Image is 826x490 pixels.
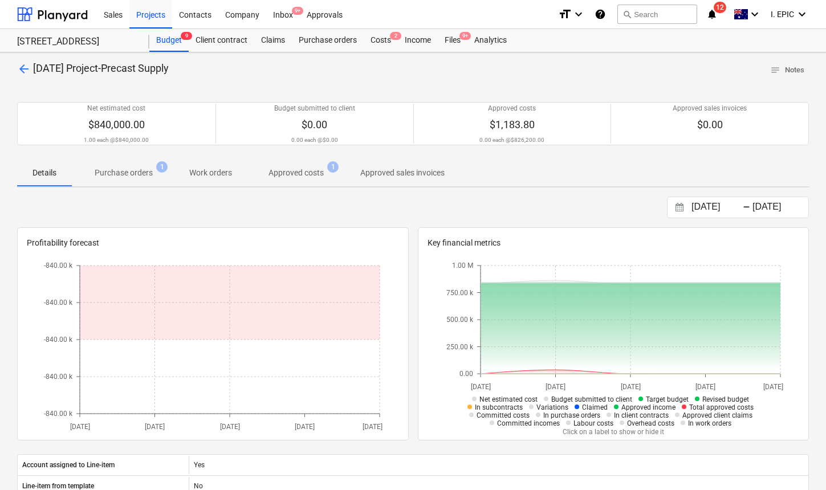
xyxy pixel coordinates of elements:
a: Budget9 [149,29,189,52]
tspan: [DATE] [295,423,315,431]
span: Revised budget [702,395,749,403]
tspan: [DATE] [763,383,783,391]
tspan: 750.00 k [446,289,474,297]
i: format_size [558,7,572,21]
tspan: [DATE] [470,383,490,391]
span: Notes [770,64,804,77]
p: Approved costs [268,167,324,179]
tspan: [DATE] [695,383,715,391]
input: End Date [750,199,808,215]
i: keyboard_arrow_down [795,7,809,21]
tspan: 1.00 M [452,262,473,270]
span: $0.00 [697,119,723,130]
span: Target budget [646,395,689,403]
p: Profitability forecast [27,237,399,249]
p: Details [31,167,58,179]
div: Budget [149,29,189,52]
span: 9 [181,32,192,40]
tspan: 250.00 k [446,343,474,351]
div: [STREET_ADDRESS] [17,36,136,48]
span: $1,183.80 [490,119,535,130]
div: Costs [364,29,398,52]
tspan: -840.00 k [44,262,73,270]
span: I. EPIC [771,10,794,19]
tspan: [DATE] [70,423,90,431]
span: In client contracts [614,411,669,419]
span: 9+ [292,7,303,15]
p: 0.00 each @ $826,200.00 [479,136,544,144]
span: Approved income [621,403,676,411]
tspan: -840.00 k [44,410,73,418]
p: Purchase orders [95,167,153,179]
span: notes [770,65,780,75]
span: Claimed [582,403,608,411]
tspan: -840.00 k [44,336,73,344]
span: In work orders [688,419,731,427]
span: 12 [714,2,726,13]
span: In purchase orders [543,411,600,419]
span: Committed costs [477,411,530,419]
span: Approved client claims [682,411,752,419]
tspan: [DATE] [546,383,565,391]
span: $0.00 [302,119,327,130]
span: $840,000.00 [88,119,145,130]
p: Approved sales invoices [360,167,445,179]
span: 3-06-01 Project-Precast Supply [33,62,169,74]
span: 2 [390,32,401,40]
a: Purchase orders [292,29,364,52]
i: Knowledge base [595,7,606,21]
span: Labour costs [573,419,613,427]
span: Net estimated cost [479,395,538,403]
a: Client contract [189,29,254,52]
p: Approved sales invoices [673,104,747,113]
tspan: [DATE] [145,423,165,431]
tspan: 500.00 k [446,316,474,324]
span: 1 [327,161,339,173]
a: Costs2 [364,29,398,52]
button: Search [617,5,697,24]
span: In subcontracts [475,403,523,411]
span: 9+ [459,32,471,40]
span: Budget submitted to client [551,395,632,403]
input: Start Date [689,199,747,215]
div: Files [438,29,467,52]
div: Yes [189,456,808,474]
button: Notes [766,62,809,79]
i: keyboard_arrow_down [572,7,585,21]
p: Approved costs [488,104,536,113]
p: Work orders [189,167,232,179]
tspan: 0.00 [459,370,473,378]
i: notifications [706,7,718,21]
p: Budget submitted to client [274,104,355,113]
span: Overhead costs [627,419,674,427]
a: Analytics [467,29,514,52]
tspan: -840.00 k [44,299,73,307]
span: Total approved costs [689,403,754,411]
p: Account assigned to Line-item [22,460,115,470]
p: Net estimated cost [87,104,145,113]
span: 1 [156,161,168,173]
span: arrow_back [17,62,31,76]
p: 0.00 each @ $0.00 [291,136,338,144]
tspan: [DATE] [220,423,240,431]
p: 1.00 each @ $840,000.00 [84,136,149,144]
span: Variations [536,403,568,411]
tspan: -840.00 k [44,373,73,381]
span: search [622,10,632,19]
p: Click on a label to show or hide it [446,427,780,437]
tspan: [DATE] [620,383,640,391]
span: Committed incomes [497,419,560,427]
p: Key financial metrics [428,237,800,249]
i: keyboard_arrow_down [748,7,762,21]
div: - [743,204,750,211]
a: Claims [254,29,292,52]
tspan: [DATE] [363,423,383,431]
button: Interact with the calendar and add the check-in date for your trip. [670,201,689,214]
a: Income [398,29,438,52]
a: Files9+ [438,29,467,52]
